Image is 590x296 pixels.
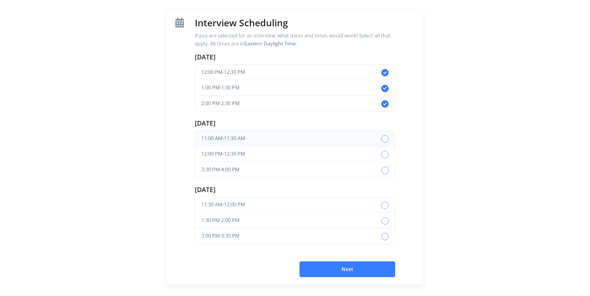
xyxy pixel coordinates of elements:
button: 11:30 AM-12:00 PM [195,197,395,213]
h3: [DATE] [195,119,395,128]
button: 12:00 PM-12:30 PM [195,146,395,162]
span: 12:00 PM - 12:30 PM [201,68,245,76]
span: 11:00 AM - 11:30 AM [201,135,245,143]
span: 1:30 PM - 2:00 PM [201,217,239,225]
h3: [DATE] [195,185,395,194]
button: 12:00 PM-12:30 PM [195,64,395,80]
button: 3:30 PM-4:00 PM [195,162,395,178]
span: 3:30 PM - 4:00 PM [201,166,239,174]
span: 11:30 AM - 12:00 PM [201,201,245,209]
strong: Eastern Daylight Time [244,40,296,47]
span: 3:00 PM - 3:30 PM [201,232,239,240]
button: Next [299,261,395,277]
button: 1:30 PM-2:00 PM [195,213,395,229]
button: 2:00 PM-2:30 PM [195,96,395,112]
span: 1:00 PM - 1:30 PM [201,84,239,92]
h3: [DATE] [195,53,395,62]
button: 3:00 PM-3:30 PM [195,228,395,244]
button: 11:00 AM-11:30 AM [195,131,395,147]
button: 1:00 PM-1:30 PM [195,80,395,96]
span: 2:00 PM - 2:30 PM [201,100,239,108]
h1: Interview Scheduling [195,16,395,29]
p: If you are selected for an interview, what dates and times would work? Select all that apply. All... [195,32,395,48]
span: 12:00 PM - 12:30 PM [201,150,245,158]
